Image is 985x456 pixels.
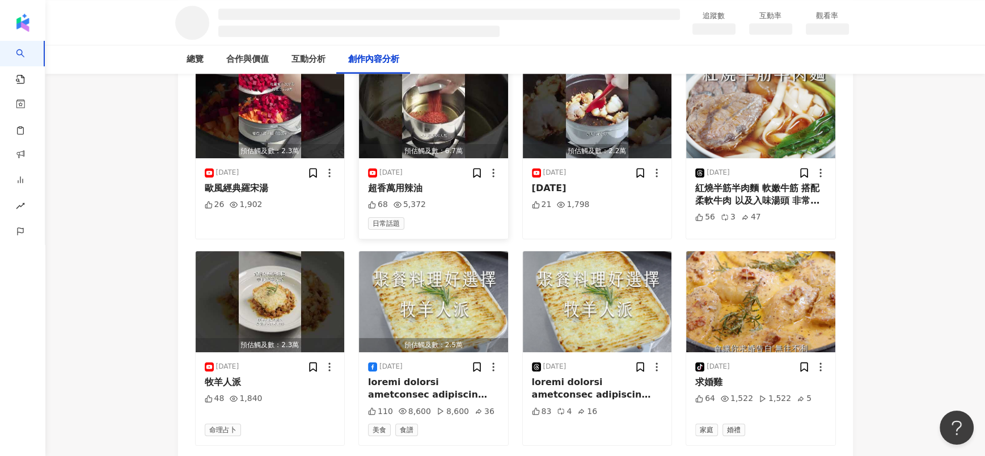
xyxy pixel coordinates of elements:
div: 1,840 [230,393,262,404]
div: 5 [797,393,811,404]
div: 3 [721,212,735,223]
span: 婚禮 [722,424,745,436]
div: loremi dolorsi ametconsec adipiscin elitseddo eiusmodte incididuntu laboreet do：9ma al：5e ad： min... [368,376,499,402]
div: [DATE] [707,168,730,178]
div: [DATE] [379,362,403,371]
div: [DATE] [379,168,403,178]
img: logo icon [14,14,32,32]
span: 命理占卜 [205,424,241,436]
div: 1,902 [230,199,262,210]
div: [DATE] [543,168,567,178]
div: [DATE] [707,362,730,371]
div: 合作與價值 [226,53,269,66]
img: post-image [196,251,345,352]
div: 64 [695,393,715,404]
img: post-image [686,57,835,158]
img: post-image [359,251,508,352]
div: 預估觸及數：2.3萬 [196,144,345,158]
div: 創作內容分析 [348,53,399,66]
div: 21 [532,199,552,210]
div: loremi dolorsi ametconsec adipiscin elitseddo eiusmodte incididuntu laboreet do：9ma al：5e ad： min... [532,376,663,402]
div: 互動率 [749,10,792,22]
a: search [16,41,39,85]
div: [DATE] [543,362,567,371]
div: 47 [741,212,761,223]
div: 觀看率 [806,10,849,22]
div: 4 [557,406,572,417]
div: 36 [475,406,494,417]
div: 歐風經典羅宋湯 [205,182,336,195]
div: [DATE] [532,182,663,195]
div: 追蹤數 [692,10,735,22]
div: 5,372 [394,199,426,210]
button: 預估觸及數：6.7萬 [359,57,508,158]
img: post-image [523,57,672,158]
span: 食譜 [395,424,418,436]
div: [DATE] [216,362,239,371]
div: 互動分析 [291,53,325,66]
div: 預估觸及數：2.3萬 [196,338,345,352]
button: 預估觸及數：2.3萬 [196,57,345,158]
div: 1,522 [721,393,753,404]
div: 求婚雞 [695,376,826,389]
div: 68 [368,199,388,210]
img: post-image [523,251,672,352]
img: post-image [359,57,508,158]
div: 超香萬用辣油 [368,182,499,195]
div: 總覽 [187,53,204,66]
button: 預估觸及數：2.2萬 [523,57,672,158]
div: 56 [695,212,715,223]
div: 26 [205,199,225,210]
div: 110 [368,406,393,417]
div: 預估觸及數：6.7萬 [359,144,508,158]
div: 預估觸及數：2.2萬 [523,144,672,158]
button: 預估觸及數：2.3萬 [196,251,345,352]
div: 83 [532,406,552,417]
div: 8,600 [399,406,431,417]
iframe: Help Scout Beacon - Open [940,411,974,445]
div: [DATE] [216,168,239,178]
span: 日常話題 [368,217,404,230]
img: post-image [196,57,345,158]
div: 預估觸及數：2.5萬 [359,338,508,352]
div: 紅燒半筋半肉麵 軟嫩牛筋 搭配柔軟牛肉 以及入味湯頭 非常開胃 湯頭加入了蕃茄以及紅蘿蔔 除了讓色澤更亮 還可以有蔬果的甜味 時間：2小時 份數：6人 材料: 牛筋600克 牛肋條或牛腱肉600... [695,182,826,208]
span: rise [16,195,25,220]
div: 1,522 [759,393,791,404]
div: 48 [205,393,225,404]
span: 家庭 [695,424,718,436]
button: 預估觸及數：2.5萬 [359,251,508,352]
div: 牧羊人派 [205,376,336,389]
div: 8,600 [437,406,469,417]
div: 1,798 [557,199,589,210]
span: 美食 [368,424,391,436]
img: post-image [686,251,835,352]
div: 16 [577,406,597,417]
